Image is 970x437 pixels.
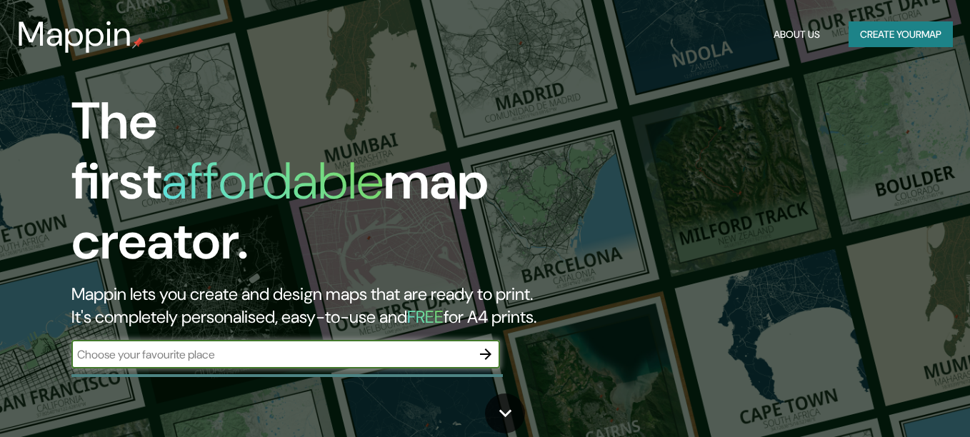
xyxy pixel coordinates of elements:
button: Create yourmap [849,21,953,48]
input: Choose your favourite place [71,346,471,363]
h1: affordable [161,148,384,214]
h3: Mappin [17,14,132,54]
button: About Us [768,21,826,48]
img: mappin-pin [132,37,144,49]
h1: The first map creator. [71,91,556,283]
h5: FREE [407,306,444,328]
h2: Mappin lets you create and design maps that are ready to print. It's completely personalised, eas... [71,283,556,328]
